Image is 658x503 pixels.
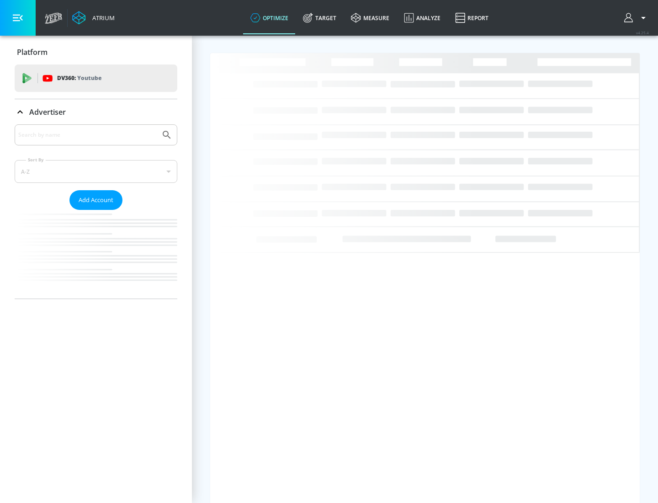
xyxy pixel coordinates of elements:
[344,1,397,34] a: measure
[26,157,46,163] label: Sort By
[89,14,115,22] div: Atrium
[448,1,496,34] a: Report
[15,210,177,299] nav: list of Advertiser
[296,1,344,34] a: Target
[69,190,122,210] button: Add Account
[243,1,296,34] a: optimize
[15,160,177,183] div: A-Z
[15,124,177,299] div: Advertiser
[397,1,448,34] a: Analyze
[79,195,113,205] span: Add Account
[29,107,66,117] p: Advertiser
[15,64,177,92] div: DV360: Youtube
[636,30,649,35] span: v 4.25.4
[15,99,177,125] div: Advertiser
[17,47,48,57] p: Platform
[15,39,177,65] div: Platform
[72,11,115,25] a: Atrium
[57,73,101,83] p: DV360:
[77,73,101,83] p: Youtube
[18,129,157,141] input: Search by name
